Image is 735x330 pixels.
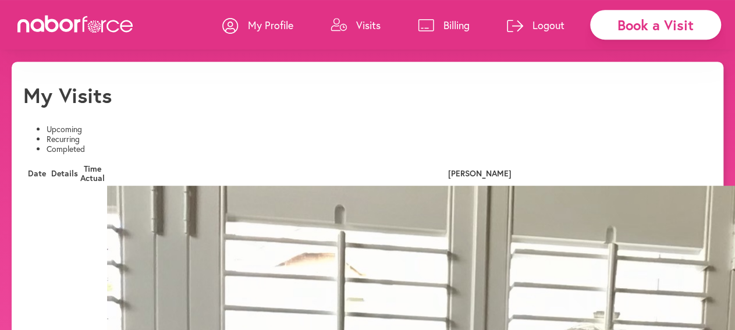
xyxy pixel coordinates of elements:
[248,18,293,32] p: My Profile
[532,18,564,32] p: Logout
[80,164,105,184] th: Time Actual
[51,164,79,184] th: Details
[23,83,112,108] h1: My Visits
[418,8,470,42] a: Billing
[356,18,381,32] p: Visits
[222,8,293,42] a: My Profile
[47,125,712,134] li: Upcoming
[331,8,381,42] a: Visits
[443,18,470,32] p: Billing
[507,8,564,42] a: Logout
[24,164,49,184] th: Date
[47,134,712,144] li: Recurring
[590,10,721,40] div: Book a Visit
[47,144,712,154] li: Completed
